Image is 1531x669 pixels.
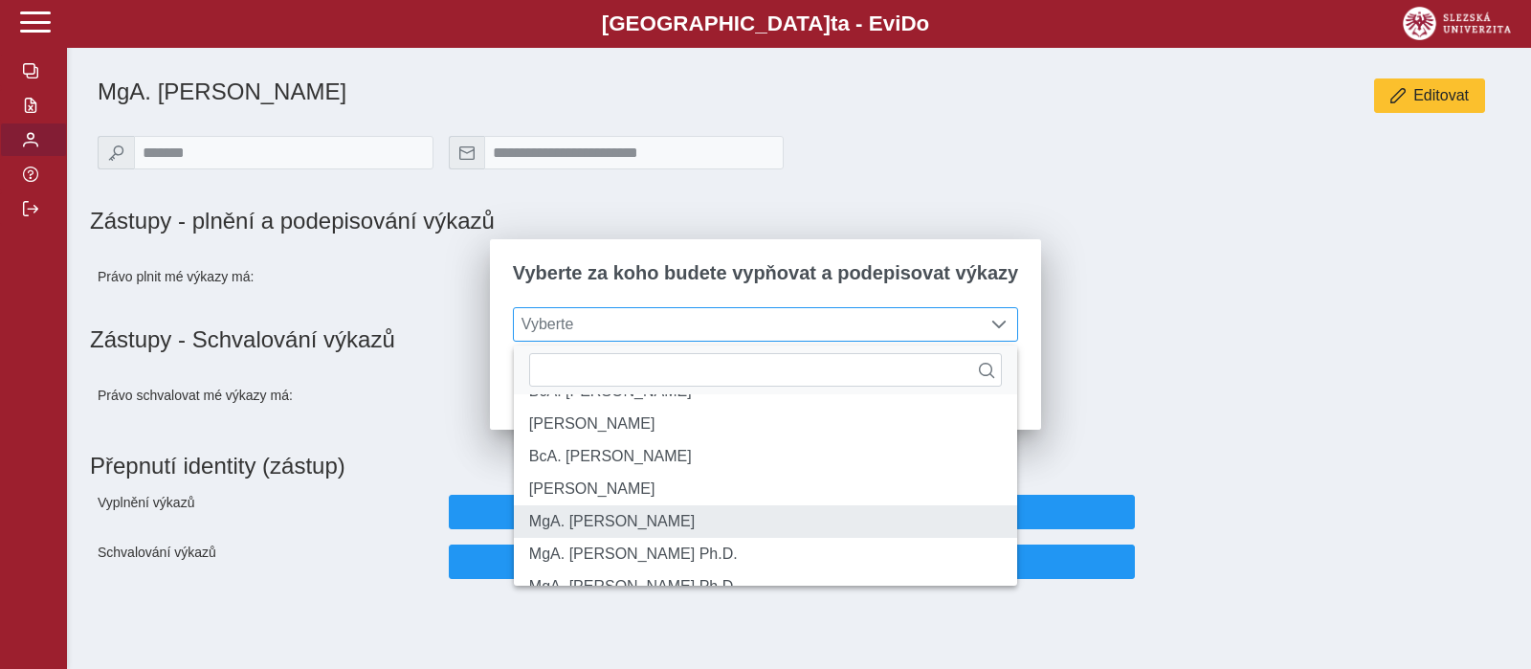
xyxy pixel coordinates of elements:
[514,408,1017,440] li: Mgr. Rudolf Merkner
[465,503,1119,521] span: Přepnout identitu
[1413,87,1469,104] span: Editovat
[90,208,1017,234] h1: Zástupy - plnění a podepisování výkazů
[90,487,441,537] div: Vyplnění výkazů
[449,545,1135,579] button: Přepnout identitu
[90,537,441,587] div: Schvalování výkazů
[514,473,1017,505] li: Mgr. Martin Novosad
[465,553,1119,570] span: Přepnout identitu
[1403,7,1511,40] img: logo_web_su.png
[98,78,1017,105] h1: MgA. [PERSON_NAME]
[917,11,930,35] span: o
[514,570,1017,603] li: MgA. Tomáš Polenský Ph.D.
[514,538,1017,570] li: MgA. Mgr. Jana Orlová Ph.D.
[514,505,1017,538] li: MgA. Mikuláš Odehnal
[513,262,1018,284] span: Vyberte za koho budete vypňovat a podepisovat výkazy
[449,495,1135,529] button: Přepnout identitu
[90,326,1508,353] h1: Zástupy - Schvalování výkazů
[514,440,1017,473] li: BcA. Filip Neminarz
[831,11,837,35] span: t
[514,308,982,341] span: Vyberte
[1374,78,1485,113] button: Editovat
[900,11,916,35] span: D
[90,368,441,422] div: Právo schvalovat mé výkazy má:
[90,445,1493,487] h1: Přepnutí identity (zástup)
[90,250,441,303] div: Právo plnit mé výkazy má:
[57,11,1474,36] b: [GEOGRAPHIC_DATA] a - Evi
